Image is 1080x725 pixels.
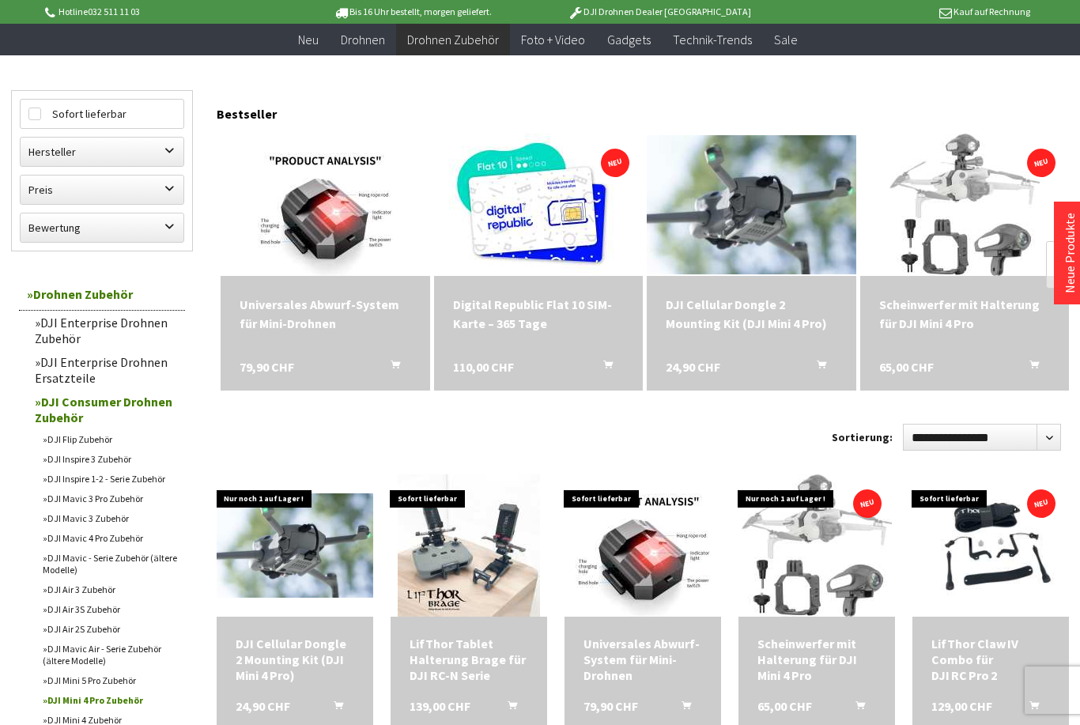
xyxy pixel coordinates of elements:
[1010,357,1048,378] button: In den Warenkorb
[510,24,596,56] a: Foto + Video
[584,357,622,378] button: In den Warenkorb
[35,619,185,639] a: DJI Air 2S Zubehör
[489,698,527,719] button: In den Warenkorb
[315,698,353,719] button: In den Warenkorb
[662,24,763,56] a: Technik-Trends
[757,698,812,714] span: 65,00 CHF
[832,425,893,450] label: Sortierung:
[410,636,528,683] div: LifThor Tablet Halterung Brage für DJI RC-N Serie
[757,636,876,683] a: Scheinwerfer mit Halterung für DJI Mini 4 Pro 65,00 CHF In den Warenkorb
[436,134,640,276] img: Digital Republic Flat 10 SIM-Karte – 365 Tage
[35,639,185,670] a: DJI Mavic Air - Serie Zubehör (ältere Modelle)
[236,636,354,683] a: DJI Cellular Dongle 2 Mounting Kit (DJI Mini 4 Pro) 24,90 CHF In den Warenkorb
[647,135,855,274] img: DJI Cellular Dongle 2 Mounting Kit (DJI Mini 4 Pro)
[21,213,183,242] label: Bewertung
[35,429,185,449] a: DJI Flip Zubehör
[27,311,185,350] a: DJI Enterprise Drohnen Zubehör
[35,548,185,580] a: DJI Mavic - Serie Zubehör (ältere Modelle)
[236,636,354,683] div: DJI Cellular Dongle 2 Mounting Kit (DJI Mini 4 Pro)
[742,474,892,617] img: Scheinwerfer mit Halterung für DJI Mini 4 Pro
[783,2,1029,21] p: Kauf auf Rechnung
[398,474,540,617] img: LifThor Tablet Halterung Brage für DJI RC-N Serie
[35,449,185,469] a: DJI Inspire 3 Zubehör
[258,134,393,276] img: Universales Abwurf-System für Mini-Drohnen
[774,32,798,47] span: Sale
[240,295,410,333] div: Universales Abwurf-System für Mini-Drohnen
[240,295,410,333] a: Universales Abwurf-System für Mini-Drohnen 79,90 CHF In den Warenkorb
[35,528,185,548] a: DJI Mavic 4 Pro Zubehör
[453,357,514,376] span: 110,00 CHF
[35,508,185,528] a: DJI Mavic 3 Zubehör
[879,295,1050,333] div: Scheinwerfer mit Halterung für DJI Mini 4 Pro
[21,100,183,128] label: Sofort lieferbar
[35,670,185,690] a: DJI Mini 5 Pro Zubehör
[27,390,185,429] a: DJI Consumer Drohnen Zubehör
[931,698,992,714] span: 129,00 CHF
[35,489,185,508] a: DJI Mavic 3 Pro Zubehör
[521,32,585,47] span: Foto + Video
[21,176,183,204] label: Preis
[217,493,373,598] img: DJI Cellular Dongle 2 Mounting Kit (DJI Mini 4 Pro)
[19,278,185,311] a: Drohnen Zubehör
[1010,698,1048,719] button: In den Warenkorb
[287,24,330,56] a: Neu
[35,690,185,710] a: DJI Mini 4 Pro Zubehör
[88,6,140,17] a: 032 511 11 03
[410,698,470,714] span: 139,00 CHF
[583,636,702,683] div: Universales Abwurf-System für Mini-Drohnen
[583,698,638,714] span: 79,90 CHF
[596,24,662,56] a: Gadgets
[583,636,702,683] a: Universales Abwurf-System für Mini-Drohnen 79,90 CHF In den Warenkorb
[35,599,185,619] a: DJI Air 3S Zubehör
[27,350,185,390] a: DJI Enterprise Drohnen Ersatzteile
[663,698,700,719] button: In den Warenkorb
[407,32,499,47] span: Drohnen Zubehör
[763,24,809,56] a: Sale
[879,357,934,376] span: 65,00 CHF
[410,636,528,683] a: LifThor Tablet Halterung Brage für DJI RC-N Serie 139,00 CHF In den Warenkorb
[912,482,1069,610] img: LifThor Claw IV Combo für DJI RC Pro 2
[666,357,720,376] span: 24,90 CHF
[21,138,183,166] label: Hersteller
[607,32,651,47] span: Gadgets
[666,295,836,333] a: DJI Cellular Dongle 2 Mounting Kit (DJI Mini 4 Pro) 24,90 CHF In den Warenkorb
[931,636,1050,683] div: LifThor Claw IV Combo für DJI RC Pro 2
[1062,213,1078,293] a: Neue Produkte
[35,469,185,489] a: DJI Inspire 1-2 - Serie Zubehör
[35,580,185,599] a: DJI Air 3 Zubehör
[931,636,1050,683] a: LifThor Claw IV Combo für DJI RC Pro 2 129,00 CHF In den Warenkorb
[330,24,396,56] a: Drohnen
[666,295,836,333] div: DJI Cellular Dongle 2 Mounting Kit (DJI Mini 4 Pro)
[536,2,783,21] p: DJI Drohnen Dealer [GEOGRAPHIC_DATA]
[396,24,510,56] a: Drohnen Zubehör
[42,2,289,21] p: Hotline
[236,698,290,714] span: 24,90 CHF
[11,19,1069,59] h1: DJI Mini 4 Pro Zubehör
[341,32,385,47] span: Drohnen
[673,32,752,47] span: Technik-Trends
[576,474,711,617] img: Universales Abwurf-System für Mini-Drohnen
[372,357,410,378] button: In den Warenkorb
[889,134,1040,276] img: Scheinwerfer mit Halterung für DJI Mini 4 Pro
[240,357,294,376] span: 79,90 CHF
[289,2,535,21] p: Bis 16 Uhr bestellt, morgen geliefert.
[298,32,319,47] span: Neu
[879,295,1050,333] a: Scheinwerfer mit Halterung für DJI Mini 4 Pro 65,00 CHF In den Warenkorb
[217,90,1069,130] div: Bestseller
[453,295,624,333] div: Digital Republic Flat 10 SIM-Karte – 365 Tage
[453,295,624,333] a: Digital Republic Flat 10 SIM-Karte – 365 Tage 110,00 CHF In den Warenkorb
[757,636,876,683] div: Scheinwerfer mit Halterung für DJI Mini 4 Pro
[836,698,874,719] button: In den Warenkorb
[798,357,836,378] button: In den Warenkorb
